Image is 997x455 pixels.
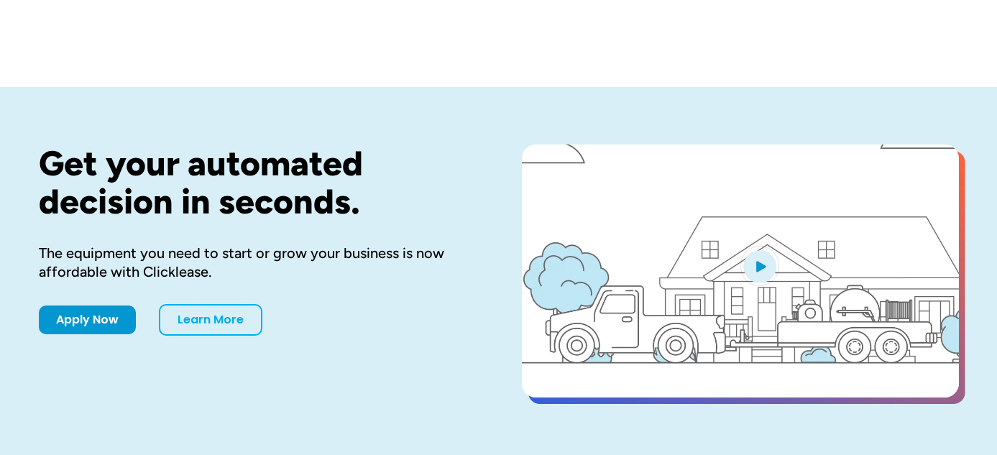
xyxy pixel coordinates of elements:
[39,244,476,281] div: The equipment you need to start or grow your business is now affordable with Clicklease.
[159,304,262,336] a: Learn More
[522,144,959,397] a: open lightbox
[39,144,476,221] h1: Get your automated decision in seconds.
[740,246,779,286] img: Blue play button logo on a light blue circular background
[39,305,136,334] a: Apply Now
